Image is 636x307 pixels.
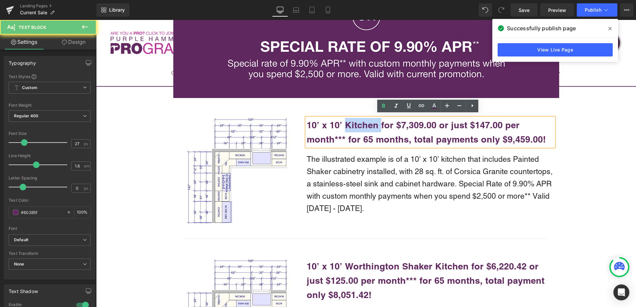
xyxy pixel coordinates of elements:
[74,207,90,218] div: %
[19,25,46,30] span: Text Block
[620,3,633,17] button: More
[479,3,492,17] button: Undo
[96,3,129,17] a: New Library
[211,133,458,194] p: The illustrated example is of a 10’ x 10’ kitchen that includes Painted Shaker cabinetry installe...
[22,85,37,91] b: Custom
[548,7,566,14] span: Preview
[9,56,36,66] div: Typography
[498,43,613,56] a: View Live Page
[9,103,90,108] div: Font Weight
[9,131,90,136] div: Font Size
[288,3,304,17] a: Laptop
[613,284,629,300] div: Open Intercom Messenger
[211,241,448,280] b: 10’ x 10’ Worthington Shaker Kitchen for $6,220.42 or just $125.00 per month*** for 65 months, to...
[109,7,125,13] span: Library
[84,164,89,168] span: em
[14,237,28,243] i: Default
[14,113,39,118] b: Regular 400
[211,100,450,125] b: 10’ x 10’ Kitchen for $7,309.00 or just $147.00 per month*** for 65 months, total payments only $...
[20,10,47,15] span: Current Sale
[9,176,90,180] div: Letter Spacing
[585,7,601,13] span: Publish
[50,35,98,50] a: Design
[495,3,508,17] button: Redo
[577,3,617,17] button: Publish
[304,3,320,17] a: Tablet
[9,153,90,158] div: Line Height
[14,261,24,266] b: None
[9,285,38,294] div: Text Shadow
[9,251,90,256] div: Text Transform
[9,198,90,203] div: Text Color
[540,3,574,17] a: Preview
[21,209,64,216] input: Color
[272,3,288,17] a: Desktop
[84,142,89,146] span: px
[84,186,89,190] span: px
[9,74,90,79] div: Text Styles
[519,7,530,14] span: Save
[507,24,576,32] span: Successfully publish page
[320,3,336,17] a: Mobile
[20,3,96,9] a: Landing Pages
[9,226,90,231] div: Font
